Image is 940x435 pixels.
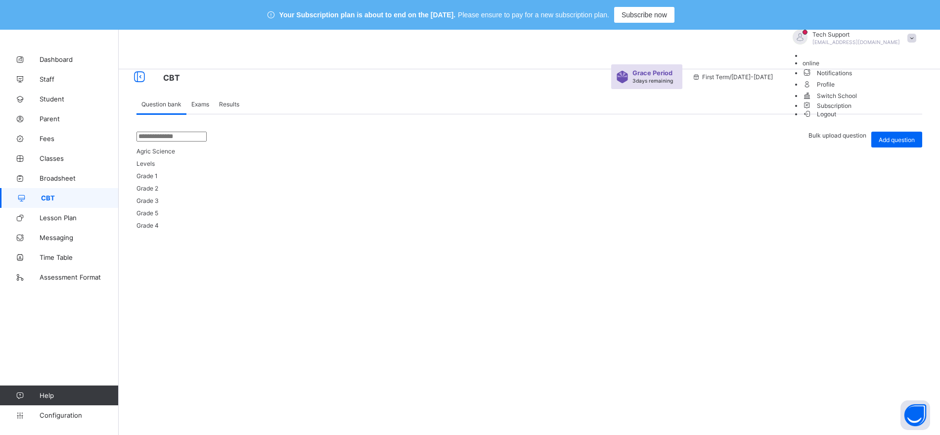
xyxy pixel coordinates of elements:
span: Results [219,100,239,108]
span: Time Table [40,253,119,261]
span: Grade 2 [136,185,158,192]
span: online [803,59,819,67]
span: 3 days remaining [632,78,673,84]
span: Student [40,95,119,103]
span: CBT [41,194,119,202]
span: Profile [803,78,921,90]
span: Bulk upload question [808,132,866,139]
div: TechSupport [783,30,921,124]
span: Messaging [40,234,119,242]
span: Assessment Format [40,273,119,281]
li: dropdown-list-item-buttom-7 [803,109,921,118]
li: dropdown-list-item-text-4 [803,78,921,90]
span: Exams [191,100,209,108]
span: Broadsheet [40,174,119,182]
span: Switch School [803,90,921,101]
li: dropdown-list-item-null-2 [803,59,921,67]
span: Grace Period [632,69,672,77]
span: Grade 4 [136,222,159,229]
span: Dashboard [40,55,119,63]
span: Staff [40,75,119,83]
span: Add question [879,136,915,144]
span: Tech Support [812,31,900,38]
span: Classes [40,154,119,162]
img: sticker-purple.71386a28dfed39d6af7621340158ba97.svg [616,71,628,83]
span: Question bank [141,100,181,108]
span: Notifications [803,67,921,78]
span: Grade 1 [136,172,158,180]
span: Levels [136,160,155,167]
span: Subscription [803,102,852,109]
span: Agric Science [136,147,175,155]
li: dropdown-list-item-null-6 [803,101,921,109]
li: dropdown-list-item-text-3 [803,67,921,78]
span: Please ensure to pay for a new subscription plan. [458,11,609,19]
span: Configuration [40,411,118,419]
button: Open asap [900,400,930,430]
span: Parent [40,115,119,123]
span: [EMAIL_ADDRESS][DOMAIN_NAME] [812,39,900,45]
li: dropdown-list-item-null-0 [803,52,921,59]
span: Fees [40,135,119,143]
span: CBT [163,73,180,83]
span: Grade 3 [136,197,159,204]
li: dropdown-list-item-text-5 [803,90,921,101]
span: Help [40,391,118,399]
span: Grade 5 [136,209,158,217]
span: session/term information [692,73,773,81]
span: Logout [803,109,837,119]
span: Subscribe now [622,11,667,19]
span: Lesson Plan [40,214,119,222]
span: Your Subscription plan is about to end on the [DATE]. [279,11,455,19]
